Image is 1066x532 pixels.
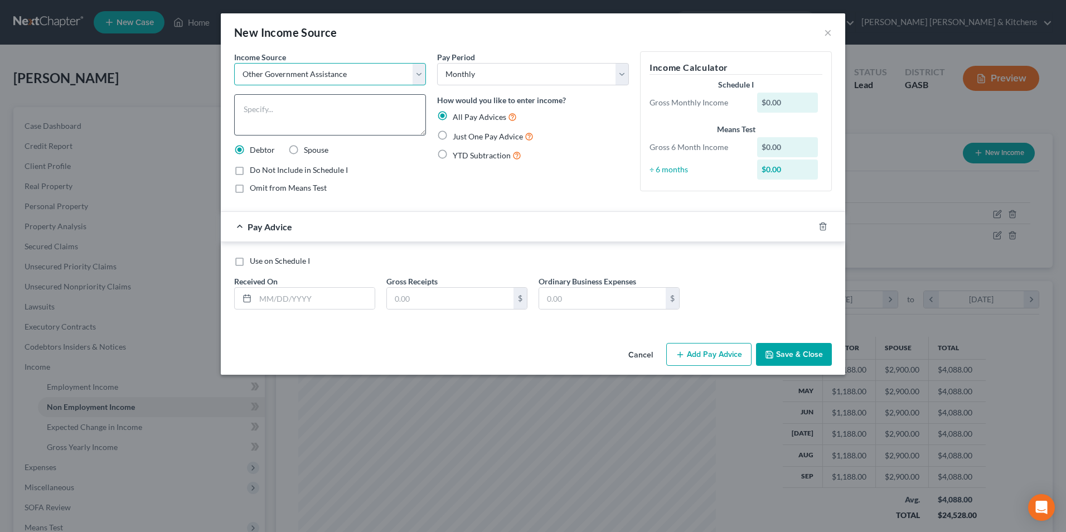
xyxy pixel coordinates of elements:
div: $0.00 [757,159,818,180]
span: Pay Advice [248,221,292,232]
input: 0.00 [539,288,666,309]
span: Do Not Include in Schedule I [250,165,348,175]
div: Open Intercom Messenger [1028,494,1055,521]
div: $ [666,288,679,309]
span: Debtor [250,145,275,154]
div: $0.00 [757,137,818,157]
button: Add Pay Advice [666,343,752,366]
button: Save & Close [756,343,832,366]
div: Means Test [650,124,822,135]
div: $0.00 [757,93,818,113]
label: Pay Period [437,51,475,63]
span: Omit from Means Test [250,183,327,192]
span: Spouse [304,145,328,154]
div: Gross 6 Month Income [644,142,752,153]
span: YTD Subtraction [453,151,511,160]
div: Schedule I [650,79,822,90]
label: Gross Receipts [386,275,438,287]
label: How would you like to enter income? [437,94,566,106]
div: $ [513,288,527,309]
span: All Pay Advices [453,112,506,122]
input: MM/DD/YYYY [255,288,375,309]
span: Income Source [234,52,286,62]
button: Cancel [619,344,662,366]
div: Gross Monthly Income [644,97,752,108]
input: 0.00 [387,288,513,309]
span: Use on Schedule I [250,256,310,265]
label: Ordinary Business Expenses [539,275,636,287]
span: Just One Pay Advice [453,132,523,141]
span: Received On [234,277,278,286]
div: ÷ 6 months [644,164,752,175]
button: × [824,26,832,39]
h5: Income Calculator [650,61,822,75]
div: New Income Source [234,25,337,40]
